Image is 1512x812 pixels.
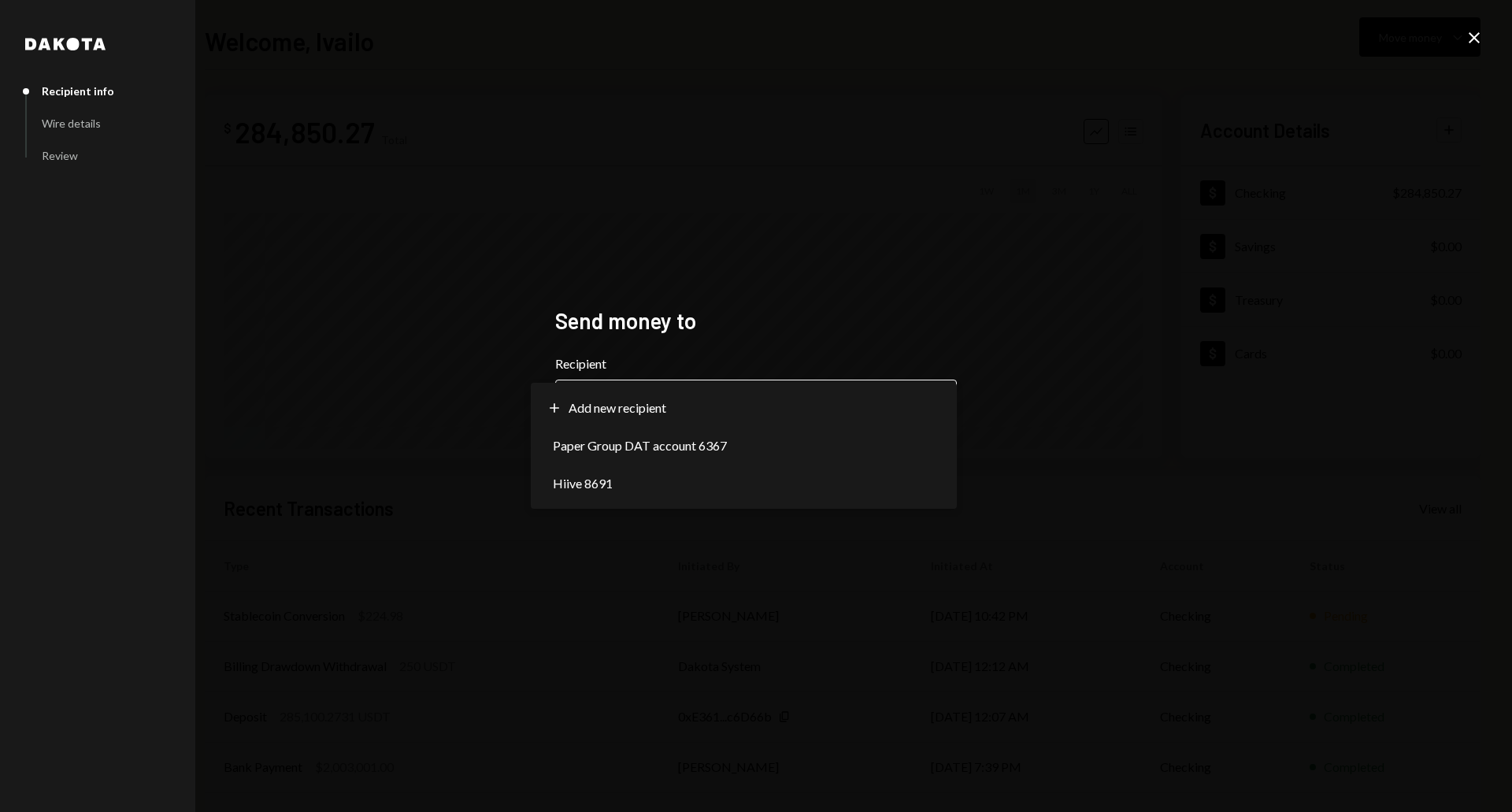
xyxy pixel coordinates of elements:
div: Wire details [42,117,101,130]
span: Paper Group DAT account 6367 [553,436,727,455]
div: Review [42,149,78,162]
button: Recipient [555,380,957,424]
span: Add new recipient [569,399,666,417]
label: Recipient [555,354,957,373]
span: Hiive 8691 [553,474,613,493]
h2: Send money to [555,306,957,336]
div: Recipient info [42,84,114,98]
